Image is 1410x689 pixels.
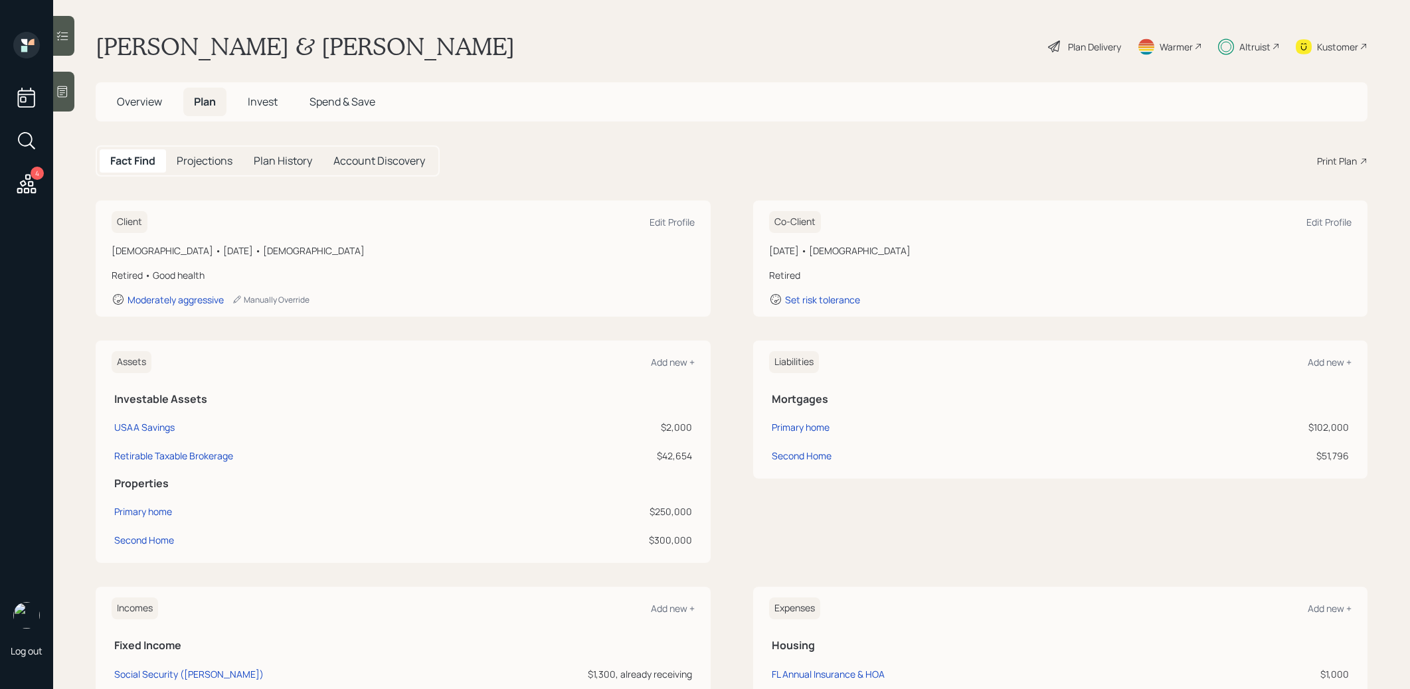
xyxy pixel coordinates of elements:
div: Kustomer [1317,40,1358,54]
div: Primary home [114,504,172,518]
img: treva-nostdahl-headshot.png [13,602,40,629]
div: $1,300, already receiving [394,667,692,681]
div: Edit Profile [650,216,695,228]
h5: Account Discovery [333,155,425,167]
h1: [PERSON_NAME] & [PERSON_NAME] [96,32,515,61]
div: 4 [31,167,44,180]
span: Spend & Save [309,94,375,109]
div: $42,654 [533,449,691,463]
div: Warmer [1160,40,1193,54]
div: Edit Profile [1306,216,1352,228]
div: $51,796 [1113,449,1349,463]
div: USAA Savings [114,420,175,434]
div: Moderately aggressive [128,293,224,306]
div: $300,000 [533,533,691,547]
div: Social Security ([PERSON_NAME]) [114,668,264,680]
span: Overview [117,94,162,109]
div: Log out [11,645,43,657]
div: Altruist [1239,40,1271,54]
div: $250,000 [533,504,691,518]
div: Add new + [651,602,695,615]
div: Set risk tolerance [785,293,860,306]
div: Add new + [1308,602,1352,615]
div: Primary home [772,420,830,434]
h6: Client [112,211,147,233]
div: FL Annual Insurance & HOA [772,668,885,680]
div: Manually Override [232,294,309,305]
div: [DEMOGRAPHIC_DATA] • [DATE] • [DEMOGRAPHIC_DATA] [112,244,695,258]
div: Second Home [114,533,174,547]
h6: Co-Client [769,211,821,233]
span: Invest [248,94,278,109]
h5: Mortgages [772,393,1350,406]
h5: Housing [772,639,1350,652]
div: Retired • Good health [112,268,695,282]
div: Second Home [772,449,832,463]
div: $1,000 [1156,667,1349,681]
h6: Assets [112,351,151,373]
h5: Investable Assets [114,393,692,406]
h5: Projections [177,155,232,167]
span: Plan [194,94,216,109]
h6: Incomes [112,597,158,619]
div: $102,000 [1113,420,1349,434]
h6: Liabilities [769,351,819,373]
div: Retired [769,268,1352,282]
div: Plan Delivery [1068,40,1121,54]
h5: Plan History [254,155,312,167]
h5: Properties [114,477,692,490]
h5: Fixed Income [114,639,692,652]
div: [DATE] • [DEMOGRAPHIC_DATA] [769,244,1352,258]
div: $2,000 [533,420,691,434]
div: Add new + [651,356,695,368]
div: Print Plan [1317,154,1357,168]
div: Retirable Taxable Brokerage [114,449,233,463]
div: Add new + [1308,356,1352,368]
h6: Expenses [769,597,820,619]
h5: Fact Find [110,155,155,167]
